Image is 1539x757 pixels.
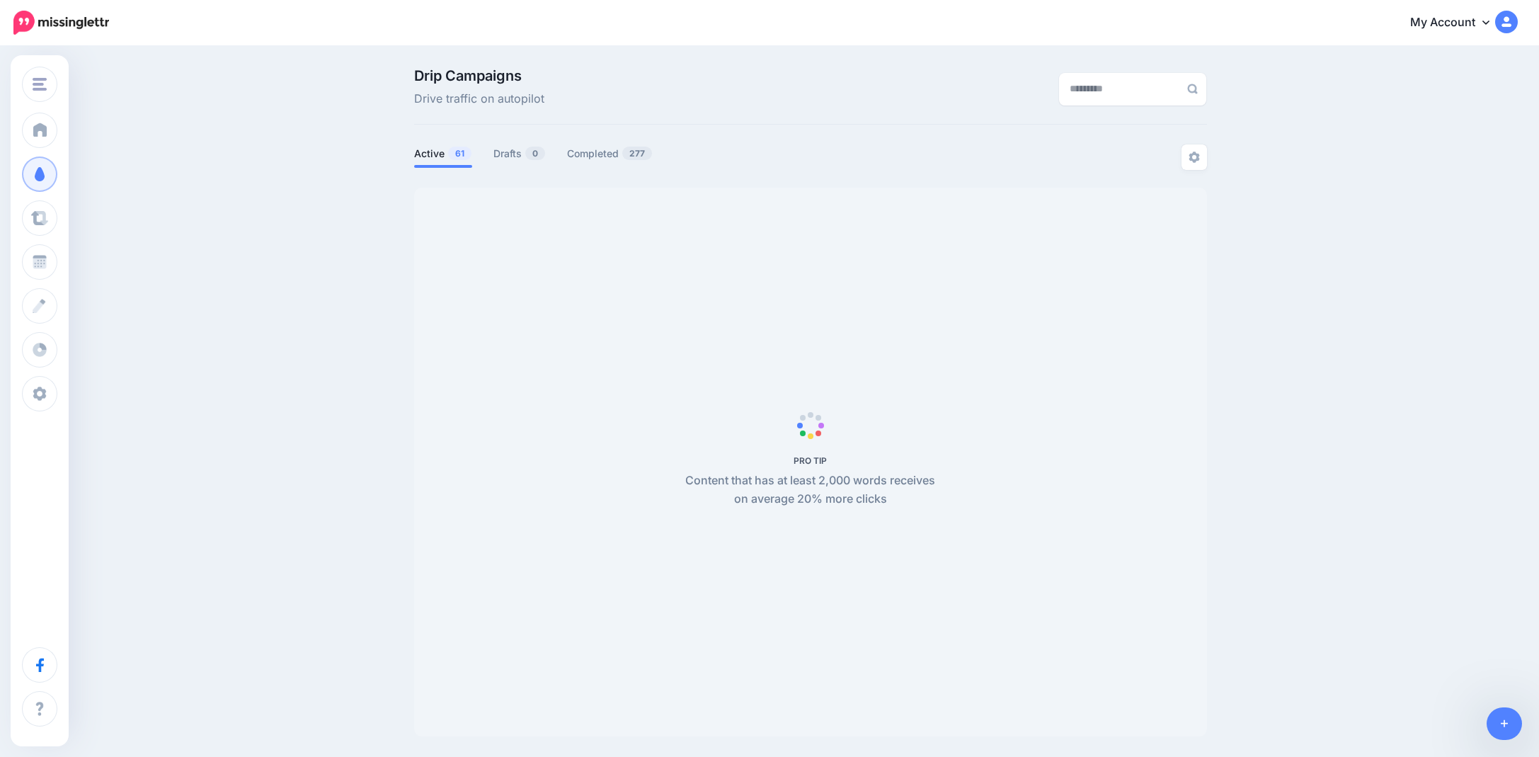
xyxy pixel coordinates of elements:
img: Missinglettr [13,11,109,35]
span: 61 [448,147,471,160]
a: Active61 [414,145,472,162]
img: search-grey-6.png [1187,84,1198,94]
a: Drafts0 [493,145,546,162]
span: 0 [525,147,545,160]
span: Drive traffic on autopilot [414,90,544,108]
span: 277 [622,147,652,160]
a: Completed277 [567,145,653,162]
a: My Account [1396,6,1518,40]
h5: PRO TIP [677,455,943,466]
p: Content that has at least 2,000 words receives on average 20% more clicks [677,472,943,508]
span: Drip Campaigns [414,69,544,83]
img: menu.png [33,78,47,91]
img: settings-grey.png [1189,152,1200,163]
